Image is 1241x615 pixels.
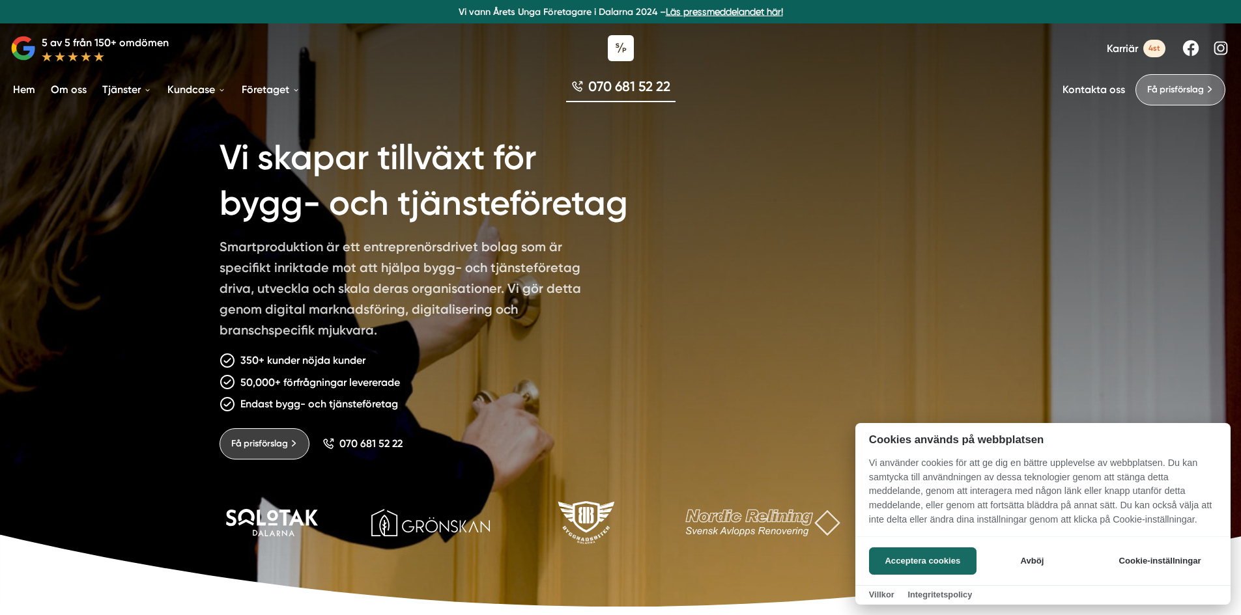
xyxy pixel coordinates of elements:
p: Vi använder cookies för att ge dig en bättre upplevelse av webbplatsen. Du kan samtycka till anvä... [855,456,1231,536]
h2: Cookies används på webbplatsen [855,433,1231,446]
button: Avböj [980,547,1084,575]
button: Cookie-inställningar [1103,547,1217,575]
a: Villkor [869,590,894,599]
a: Integritetspolicy [907,590,972,599]
button: Acceptera cookies [869,547,977,575]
